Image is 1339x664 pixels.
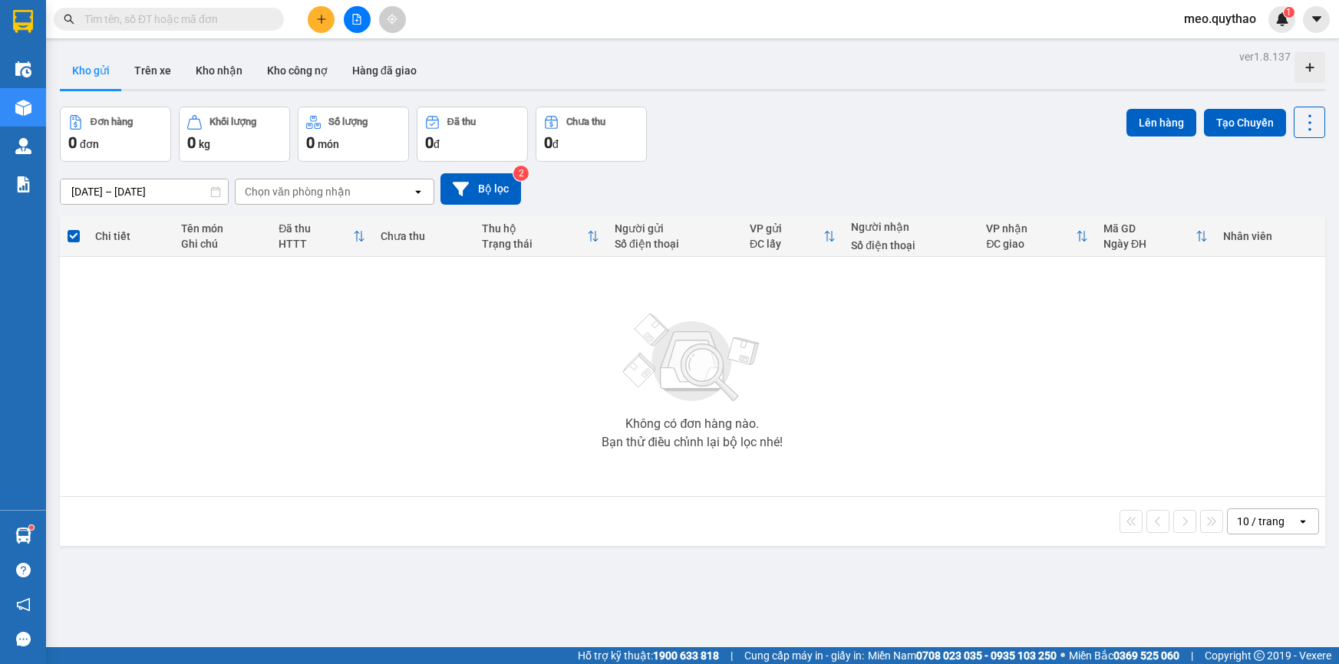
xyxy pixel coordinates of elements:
[64,14,74,25] span: search
[1103,222,1196,235] div: Mã GD
[1103,238,1196,250] div: Ngày ĐH
[15,176,31,192] img: solution-icon
[615,304,769,412] img: svg+xml;base64,PHN2ZyBjbGFzcz0ibGlzdC1wbHVnX19zdmciIHhtbG5zPSJodHRwOi8vd3d3LnczLm9yZy8yMDAwL3N2Zy...
[750,238,823,250] div: ĐC lấy
[16,632,31,646] span: message
[328,117,368,127] div: Số lượng
[1223,230,1318,242] div: Nhân viên
[851,221,971,233] div: Người nhận
[308,6,335,33] button: plus
[731,647,733,664] span: |
[340,52,429,89] button: Hàng đã giao
[122,52,183,89] button: Trên xe
[986,238,1076,250] div: ĐC giao
[1060,652,1065,659] span: ⚪️
[68,133,77,152] span: 0
[1239,48,1291,65] div: ver 1.8.137
[742,216,843,257] th: Toggle SortBy
[61,179,228,204] input: Select a date range.
[552,138,559,150] span: đ
[986,222,1076,235] div: VP nhận
[750,222,823,235] div: VP gửi
[60,107,171,162] button: Đơn hàng0đơn
[15,100,31,116] img: warehouse-icon
[84,11,265,28] input: Tìm tên, số ĐT hoặc mã đơn
[653,649,719,662] strong: 1900 633 818
[306,133,315,152] span: 0
[279,238,353,250] div: HTTT
[544,133,552,152] span: 0
[851,239,971,251] div: Số điện thoại
[381,230,467,242] div: Chưa thu
[868,647,1057,664] span: Miền Nam
[15,528,31,544] img: warehouse-icon
[447,117,476,127] div: Đã thu
[1303,6,1330,33] button: caret-down
[16,597,31,612] span: notification
[440,173,521,205] button: Bộ lọc
[1310,12,1324,26] span: caret-down
[379,6,406,33] button: aim
[199,138,210,150] span: kg
[15,138,31,154] img: warehouse-icon
[316,14,327,25] span: plus
[434,138,440,150] span: đ
[255,52,340,89] button: Kho công nợ
[978,216,1096,257] th: Toggle SortBy
[1284,7,1294,18] sup: 1
[1191,647,1193,664] span: |
[1172,9,1268,28] span: meo.quythao
[60,52,122,89] button: Kho gửi
[1096,216,1215,257] th: Toggle SortBy
[91,117,133,127] div: Đơn hàng
[16,563,31,577] span: question-circle
[1069,647,1179,664] span: Miền Bắc
[13,10,33,33] img: logo-vxr
[179,107,290,162] button: Khối lượng0kg
[536,107,647,162] button: Chưa thu0đ
[387,14,397,25] span: aim
[1204,109,1286,136] button: Tạo Chuyến
[417,107,528,162] button: Đã thu0đ
[1275,12,1289,26] img: icon-new-feature
[1294,52,1325,83] div: Tạo kho hàng mới
[351,14,362,25] span: file-add
[271,216,373,257] th: Toggle SortBy
[615,238,734,250] div: Số điện thoại
[95,230,166,242] div: Chi tiết
[29,525,34,530] sup: 1
[1126,109,1196,136] button: Lên hàng
[1297,515,1309,528] svg: open
[1286,7,1291,18] span: 1
[1237,514,1285,529] div: 10 / trang
[602,436,783,449] div: Bạn thử điều chỉnh lại bộ lọc nhé!
[15,61,31,77] img: warehouse-icon
[80,138,99,150] span: đơn
[181,238,263,250] div: Ghi chú
[625,418,759,430] div: Không có đơn hàng nào.
[513,166,529,181] sup: 2
[318,138,339,150] span: món
[566,117,605,127] div: Chưa thu
[1254,650,1265,661] span: copyright
[187,133,196,152] span: 0
[344,6,371,33] button: file-add
[279,222,353,235] div: Đã thu
[181,222,263,235] div: Tên món
[298,107,409,162] button: Số lượng0món
[916,649,1057,662] strong: 0708 023 035 - 0935 103 250
[1113,649,1179,662] strong: 0369 525 060
[615,222,734,235] div: Người gửi
[425,133,434,152] span: 0
[482,238,587,250] div: Trạng thái
[474,216,607,257] th: Toggle SortBy
[245,184,351,199] div: Chọn văn phòng nhận
[183,52,255,89] button: Kho nhận
[412,186,424,198] svg: open
[744,647,864,664] span: Cung cấp máy in - giấy in:
[482,222,587,235] div: Thu hộ
[209,117,256,127] div: Khối lượng
[578,647,719,664] span: Hỗ trợ kỹ thuật:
